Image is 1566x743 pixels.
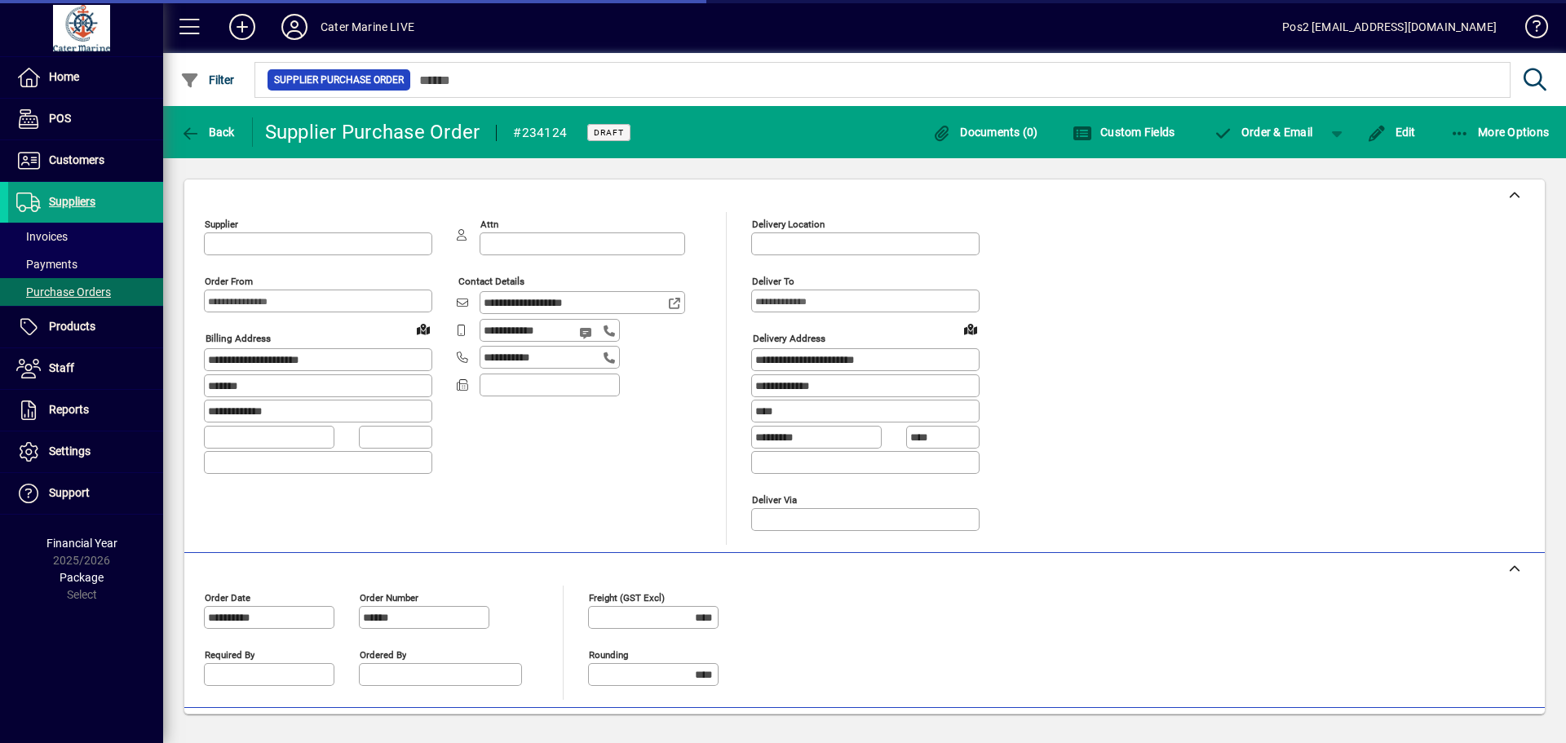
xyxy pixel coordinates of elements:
button: Custom Fields [1068,117,1179,147]
mat-label: Rounding [589,648,628,660]
a: Customers [8,140,163,181]
a: Payments [8,250,163,278]
span: Reports [49,403,89,416]
span: POS [49,112,71,125]
span: Products [49,320,95,333]
button: Filter [176,65,239,95]
span: Staff [49,361,74,374]
mat-label: Required by [205,648,254,660]
a: Settings [8,431,163,472]
span: Support [49,486,90,499]
mat-label: Freight (GST excl) [589,591,665,603]
span: Draft [594,127,624,138]
div: Cater Marine LIVE [321,14,414,40]
a: View on map [410,316,436,342]
span: Payments [16,258,77,271]
span: Purchase Orders [16,285,111,299]
mat-label: Order date [205,591,250,603]
mat-label: Deliver To [752,276,794,287]
span: Supplier Purchase Order [274,72,404,88]
app-page-header-button: Back [163,117,253,147]
mat-label: Delivery Location [752,219,825,230]
a: Home [8,57,163,98]
span: Settings [49,444,91,458]
a: View on map [958,316,984,342]
a: Invoices [8,223,163,250]
a: Purchase Orders [8,278,163,306]
button: Add [216,12,268,42]
span: More Options [1450,126,1550,139]
a: Support [8,473,163,514]
button: Profile [268,12,321,42]
mat-label: Order from [205,276,253,287]
div: #234124 [513,120,567,146]
button: Edit [1363,117,1420,147]
mat-label: Order number [360,591,418,603]
button: More Options [1446,117,1554,147]
span: Invoices [16,230,68,243]
a: Staff [8,348,163,389]
div: Supplier Purchase Order [265,119,480,145]
a: Knowledge Base [1513,3,1546,56]
span: Suppliers [49,195,95,208]
span: Documents (0) [932,126,1038,139]
button: Documents (0) [928,117,1042,147]
button: Order & Email [1205,117,1320,147]
button: Send SMS [568,313,607,352]
span: Customers [49,153,104,166]
span: Filter [180,73,235,86]
span: Home [49,70,79,83]
div: Pos2 [EMAIL_ADDRESS][DOMAIN_NAME] [1282,14,1497,40]
span: Back [180,126,235,139]
span: Order & Email [1213,126,1312,139]
a: Reports [8,390,163,431]
mat-label: Deliver via [752,493,797,505]
span: Package [60,571,104,584]
mat-label: Supplier [205,219,238,230]
a: POS [8,99,163,139]
mat-label: Ordered by [360,648,406,660]
button: Back [176,117,239,147]
span: Custom Fields [1073,126,1175,139]
span: Edit [1367,126,1416,139]
mat-label: Attn [480,219,498,230]
span: Financial Year [46,537,117,550]
a: Products [8,307,163,347]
